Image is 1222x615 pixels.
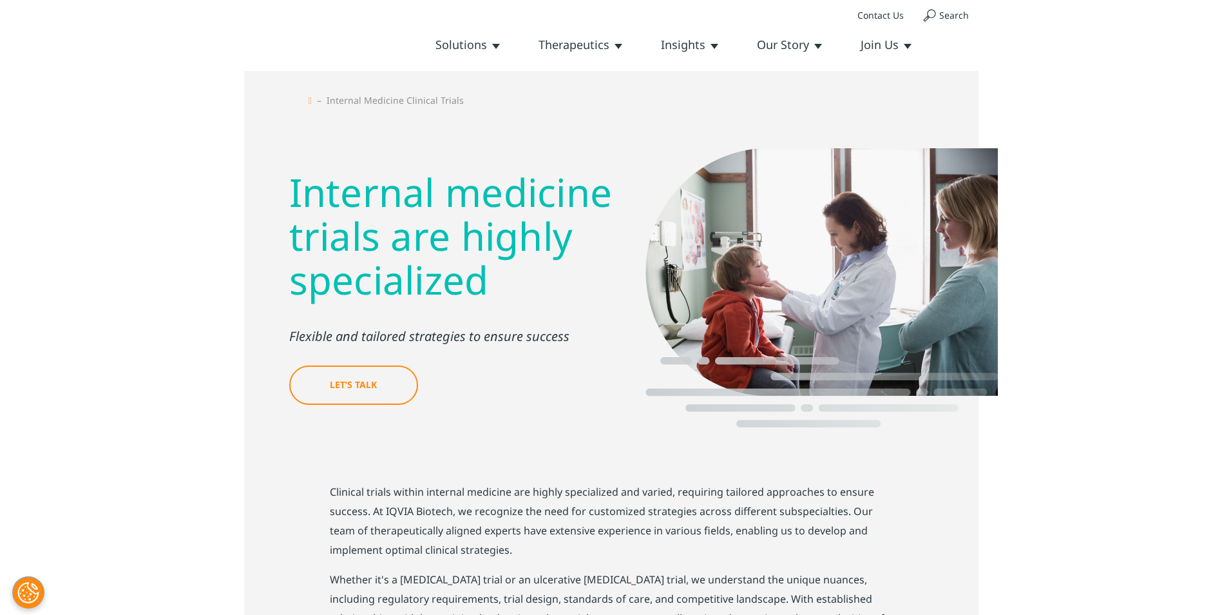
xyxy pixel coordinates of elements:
button: Cookies Settings [12,576,44,609]
h1: Internal Medicine Clinical Trials [327,94,464,106]
a: Insights [661,37,718,52]
p: Clinical trials within internal medicine are highly specialized and varied, requiring tailored ap... [330,482,893,570]
img: search.svg [923,9,936,22]
a: LET’S TALK [289,366,418,405]
a: Therapeutics [539,37,622,52]
h2: Internal medicine trials are highly specialized [289,170,627,302]
a: Our Story [757,37,822,52]
a: Solutions [435,37,500,52]
p: Flexible and tailored strategies to ensure success [289,327,627,346]
a: Join Us [861,37,912,52]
